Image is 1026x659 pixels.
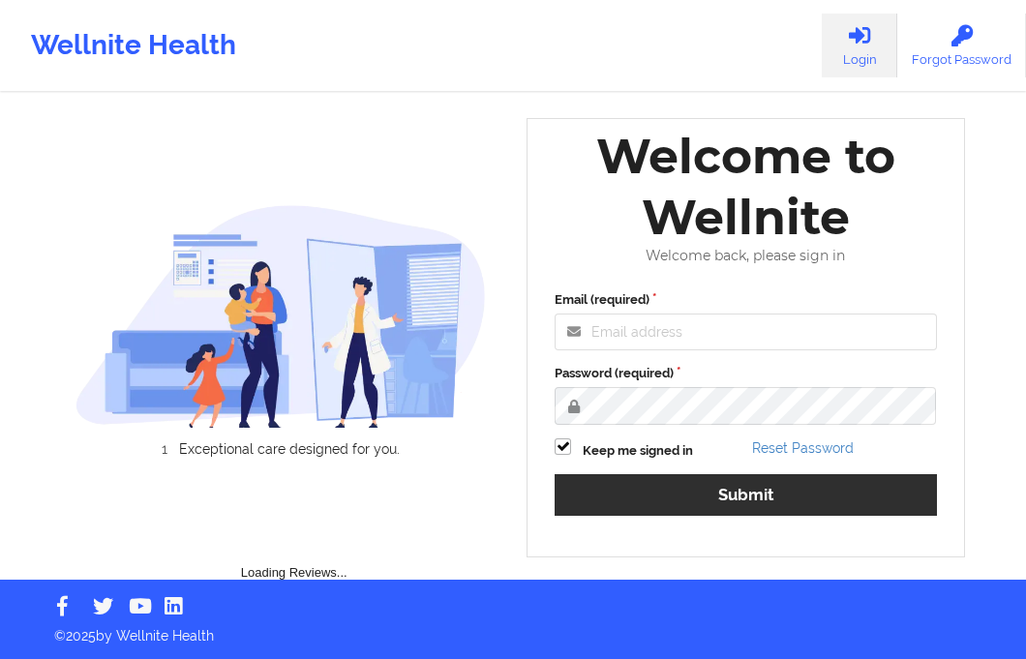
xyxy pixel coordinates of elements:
div: Welcome to Wellnite [541,126,951,248]
div: Loading Reviews... [75,490,514,583]
img: wellnite-auth-hero_200.c722682e.png [75,204,487,428]
input: Email address [555,314,937,350]
label: Keep me signed in [583,441,693,461]
label: Password (required) [555,364,937,383]
button: Submit [555,474,937,516]
a: Login [822,14,897,77]
p: © 2025 by Wellnite Health [41,613,985,645]
a: Forgot Password [897,14,1026,77]
a: Reset Password [752,440,854,456]
li: Exceptional care designed for you. [92,441,486,457]
div: Welcome back, please sign in [541,248,951,264]
label: Email (required) [555,290,937,310]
